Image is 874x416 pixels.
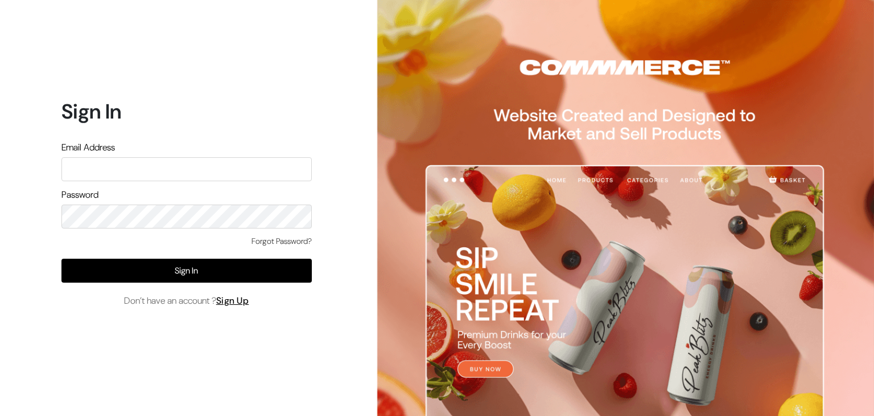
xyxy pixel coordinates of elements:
[61,141,115,154] label: Email Address
[252,235,312,247] a: Forgot Password?
[61,188,98,202] label: Password
[124,294,249,308] span: Don’t have an account ?
[61,99,312,124] h1: Sign In
[61,259,312,283] button: Sign In
[216,295,249,307] a: Sign Up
